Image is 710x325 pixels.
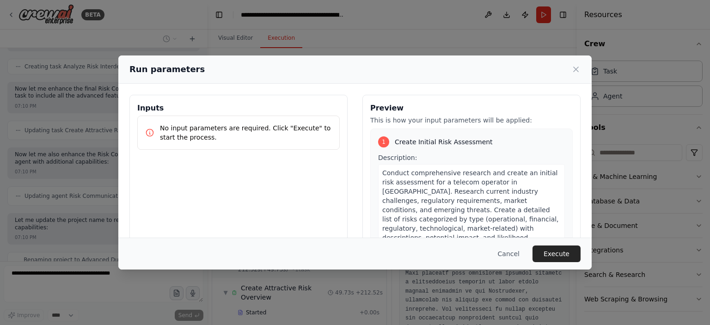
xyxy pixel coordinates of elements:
[370,103,573,114] h3: Preview
[370,116,573,125] p: This is how your input parameters will be applied:
[160,123,332,142] p: No input parameters are required. Click "Execute" to start the process.
[490,245,527,262] button: Cancel
[532,245,581,262] button: Execute
[378,136,389,147] div: 1
[129,63,205,76] h2: Run parameters
[382,169,559,251] span: Conduct comprehensive research and create an initial risk assessment for a telecom operator in [G...
[378,154,417,161] span: Description:
[137,103,340,114] h3: Inputs
[395,137,493,147] span: Create Initial Risk Assessment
